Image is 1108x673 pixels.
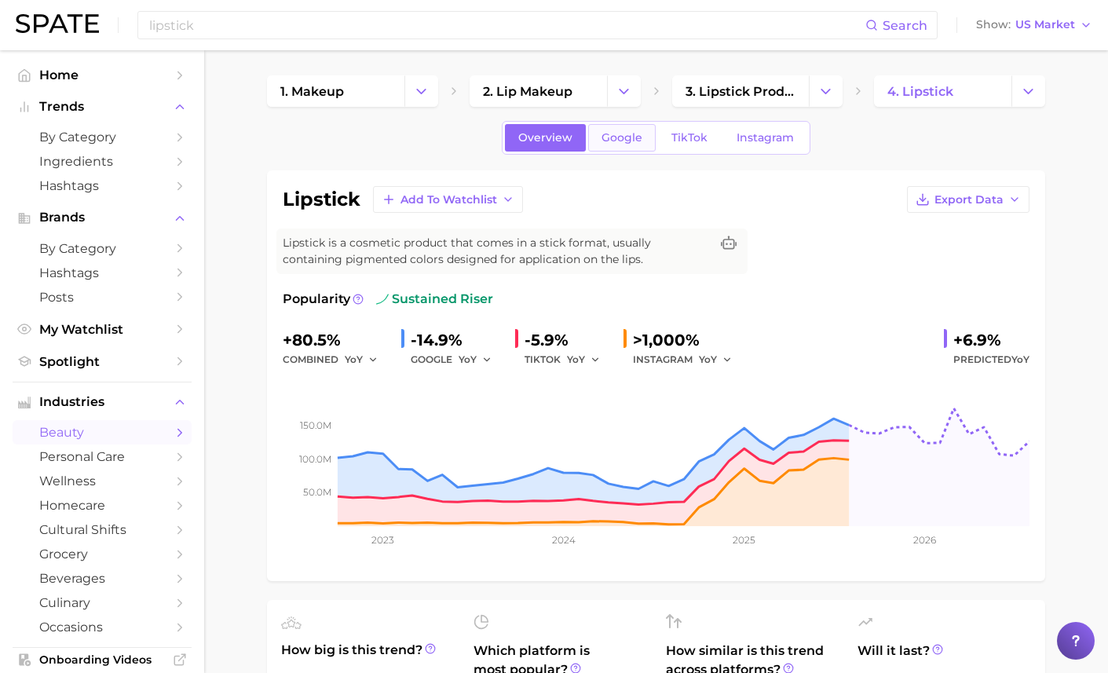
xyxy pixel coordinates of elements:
span: Industries [39,395,165,409]
button: Change Category [607,75,641,107]
a: TikTok [658,124,721,152]
span: TikTok [671,131,708,144]
button: Trends [13,95,192,119]
div: -5.9% [525,327,611,353]
span: by Category [39,241,165,256]
h1: lipstick [283,190,360,209]
span: culinary [39,595,165,610]
span: Hashtags [39,178,165,193]
span: My Watchlist [39,322,165,337]
a: 3. lipstick products [672,75,810,107]
div: combined [283,350,389,369]
a: Spotlight [13,349,192,374]
button: Change Category [809,75,843,107]
tspan: 2023 [371,534,394,546]
span: Export Data [934,193,1004,207]
button: YoY [345,350,378,369]
span: 2. lip makeup [483,84,572,99]
a: cultural shifts [13,518,192,542]
span: Home [39,68,165,82]
span: Overview [518,131,572,144]
span: Hashtags [39,265,165,280]
span: Onboarding Videos [39,653,165,667]
span: YoY [459,353,477,366]
span: Show [976,20,1011,29]
a: My Watchlist [13,317,192,342]
span: YoY [567,353,585,366]
div: -14.9% [411,327,503,353]
a: occasions [13,615,192,639]
a: 4. lipstick [874,75,1011,107]
a: Overview [505,124,586,152]
span: sustained riser [376,290,493,309]
span: Add to Watchlist [400,193,497,207]
span: 1. makeup [280,84,344,99]
span: Lipstick is a cosmetic product that comes in a stick format, usually containing pigmented colors ... [283,235,710,268]
button: Change Category [1011,75,1045,107]
span: occasions [39,620,165,635]
span: US Market [1015,20,1075,29]
tspan: 2025 [733,534,755,546]
a: by Category [13,125,192,149]
a: grocery [13,542,192,566]
a: Ingredients [13,149,192,174]
span: Spotlight [39,354,165,369]
span: YoY [345,353,363,366]
a: beverages [13,566,192,591]
a: Google [588,124,656,152]
button: Add to Watchlist [373,186,523,213]
div: TIKTOK [525,350,611,369]
span: Predicted [953,350,1029,369]
tspan: 2024 [552,534,576,546]
a: by Category [13,236,192,261]
button: Industries [13,390,192,414]
span: homecare [39,498,165,513]
span: Search [883,18,927,33]
div: +80.5% [283,327,389,353]
span: by Category [39,130,165,144]
a: 1. makeup [267,75,404,107]
a: beauty [13,420,192,444]
a: personal care [13,444,192,469]
button: YoY [567,350,601,369]
span: YoY [1011,353,1029,365]
span: cultural shifts [39,522,165,537]
span: YoY [699,353,717,366]
span: beverages [39,571,165,586]
div: GOOGLE [411,350,503,369]
span: Popularity [283,290,350,309]
a: Onboarding Videos [13,648,192,671]
div: +6.9% [953,327,1029,353]
input: Search here for a brand, industry, or ingredient [148,12,865,38]
span: personal care [39,449,165,464]
a: Hashtags [13,261,192,285]
a: homecare [13,493,192,518]
a: culinary [13,591,192,615]
a: wellness [13,469,192,493]
a: 2. lip makeup [470,75,607,107]
a: Instagram [723,124,807,152]
span: 3. lipstick products [686,84,796,99]
span: Google [602,131,642,144]
button: Brands [13,206,192,229]
button: Export Data [907,186,1029,213]
div: INSTAGRAM [633,350,743,369]
tspan: 2026 [913,534,936,546]
a: Home [13,63,192,87]
span: 4. lipstick [887,84,953,99]
img: SPATE [16,14,99,33]
img: sustained riser [376,293,389,305]
button: YoY [459,350,492,369]
a: Posts [13,285,192,309]
span: grocery [39,547,165,561]
span: Posts [39,290,165,305]
span: wellness [39,474,165,488]
span: Brands [39,210,165,225]
button: Change Category [404,75,438,107]
button: YoY [699,350,733,369]
a: Hashtags [13,174,192,198]
span: beauty [39,425,165,440]
span: Trends [39,100,165,114]
button: ShowUS Market [972,15,1096,35]
span: >1,000% [633,331,700,349]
